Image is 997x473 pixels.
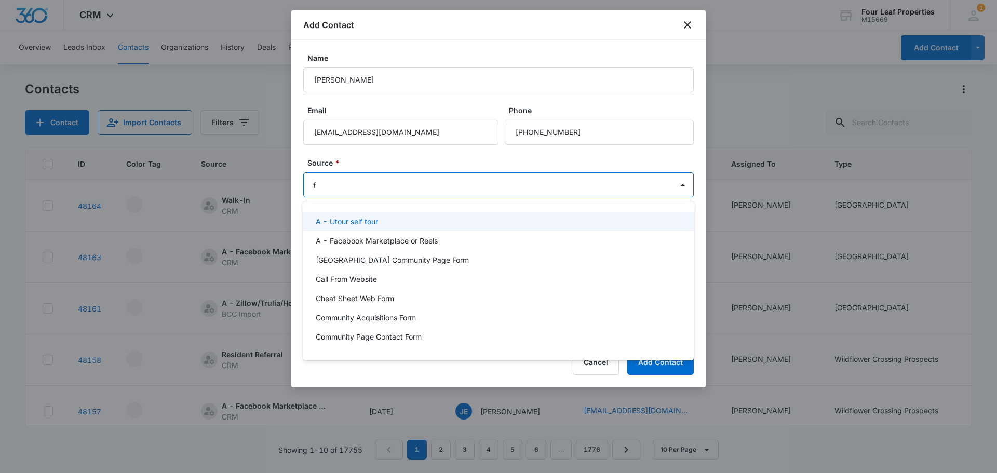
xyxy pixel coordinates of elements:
p: Contact Us Page Form [316,350,392,361]
p: Community Acquisitions Form [316,312,416,323]
p: Cheat Sheet Web Form [316,293,394,304]
p: Community Page Contact Form [316,331,422,342]
p: A - Facebook Marketplace or Reels [316,235,438,246]
p: A - Utour self tour [316,216,378,227]
p: Call From Website [316,274,377,285]
p: [GEOGRAPHIC_DATA] Community Page Form [316,254,469,265]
